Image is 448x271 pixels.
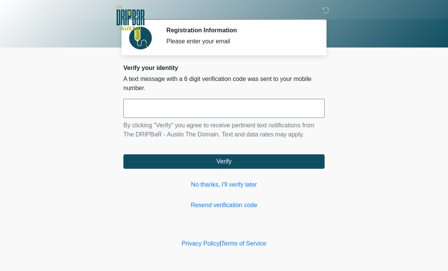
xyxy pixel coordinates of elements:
button: Verify [123,154,325,169]
a: Privacy Policy [182,240,220,247]
a: Terms of Service [221,240,266,247]
a: | [219,240,221,247]
div: Please enter your email [166,37,313,46]
img: Agent Avatar [129,27,152,49]
img: The DRIPBaR - Austin The Domain Logo [116,6,145,30]
h2: Verify your identity [123,64,325,71]
p: By clicking "Verify" you agree to receive pertinent text notifications from The DRIPBaR - Austin ... [123,121,325,139]
p: A text message with a 6 digit verification code was sent to your mobile number. [123,74,325,93]
a: Resend verification code [123,201,325,210]
a: No thanks, I'll verify later [123,180,325,189]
